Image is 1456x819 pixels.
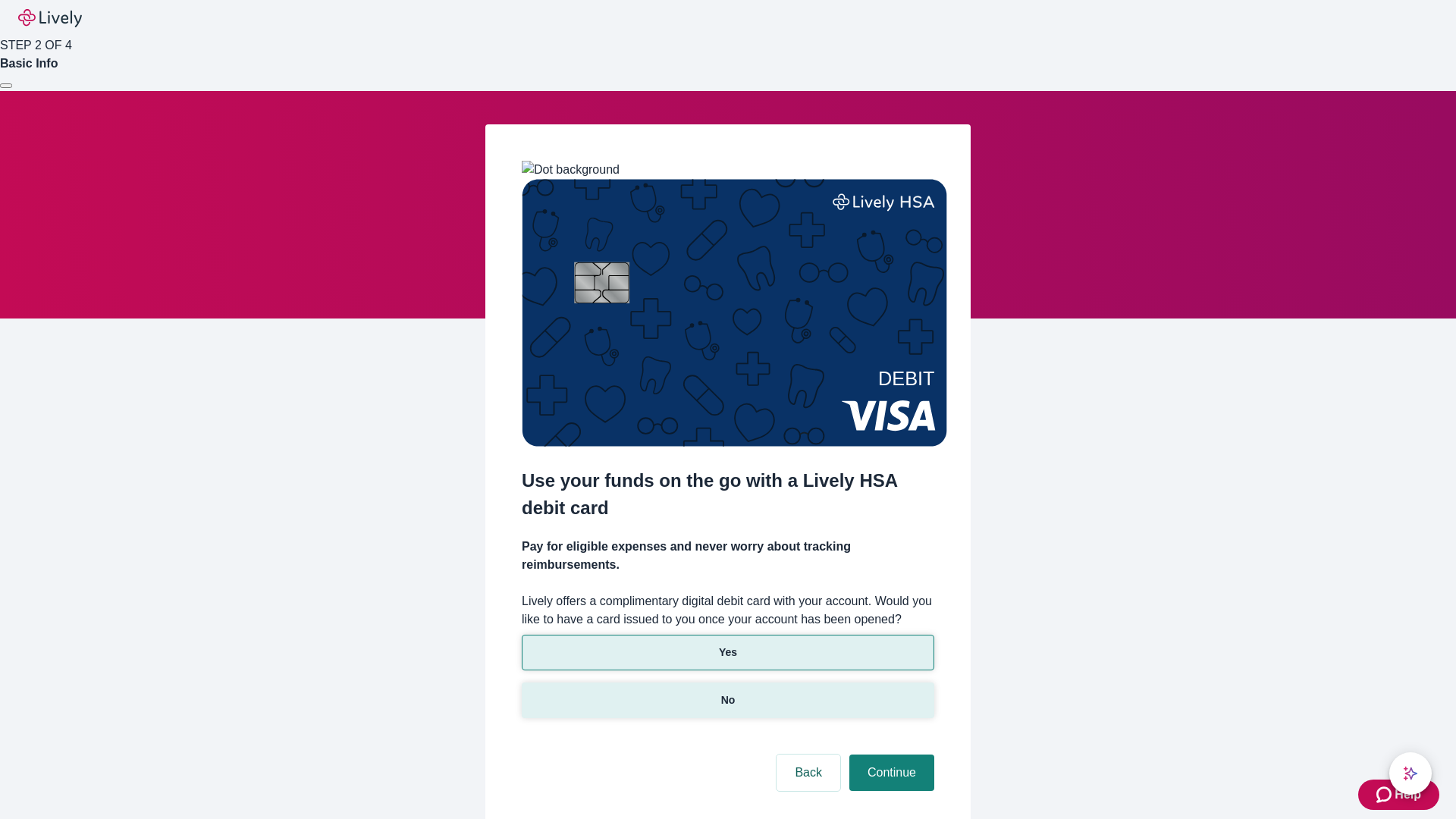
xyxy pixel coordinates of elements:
[1358,780,1439,810] button: Zendesk support iconHelp
[522,682,934,718] button: No
[522,538,934,574] h4: Pay for eligible expenses and never worry about tracking reimbursements.
[1395,786,1421,804] span: Help
[522,179,947,447] img: Debit card
[1389,752,1432,795] button: chat
[522,467,934,522] h2: Use your funds on the go with a Lively HSA debit card
[849,755,934,791] button: Continue
[18,9,82,27] img: Lively
[522,161,620,179] img: Dot background
[719,645,737,661] p: Yes
[1376,786,1395,804] svg: Zendesk support icon
[1403,766,1418,781] svg: Lively AI Assistant
[522,592,934,629] label: Lively offers a complimentary digital debit card with your account. Would you like to have a card...
[777,755,840,791] button: Back
[522,635,934,670] button: Yes
[721,692,736,708] p: No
